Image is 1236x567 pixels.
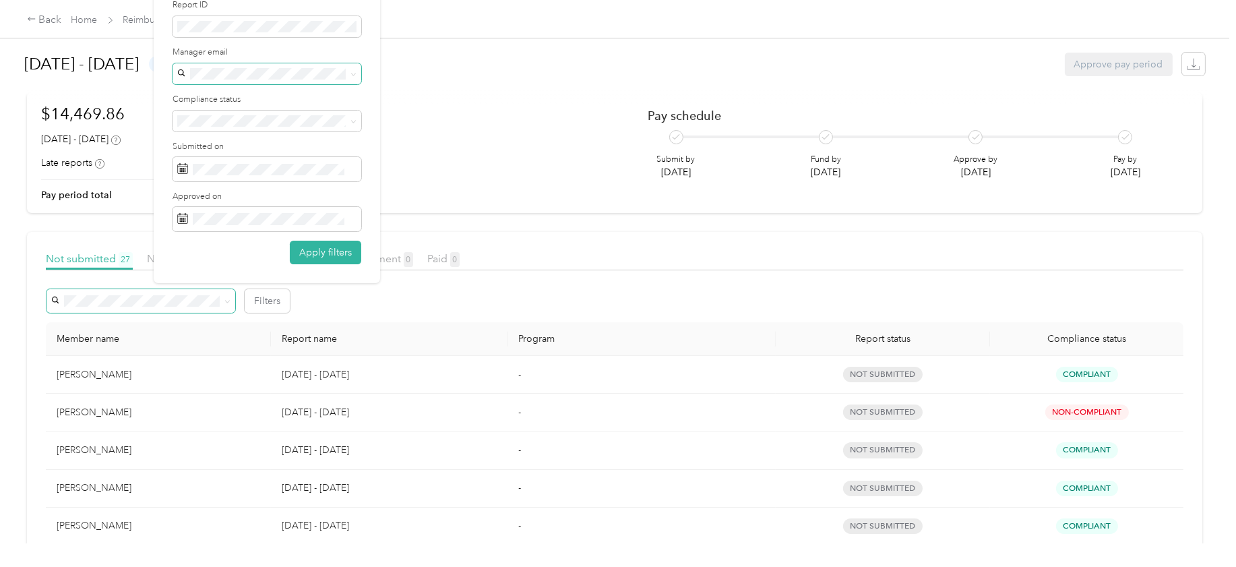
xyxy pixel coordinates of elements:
span: 0 [404,252,413,267]
td: - [507,356,776,394]
div: [PERSON_NAME] [57,367,260,382]
div: [PERSON_NAME] [57,518,260,533]
p: Approve by [954,154,997,166]
label: Compliance status [173,94,361,106]
button: Apply filters [290,241,361,264]
p: Pay by [1111,154,1140,166]
h1: $14,469.86 [41,102,293,125]
p: [DATE] [954,165,997,179]
span: Compliant [1056,481,1118,496]
iframe: Everlance-gr Chat Button Frame [1161,491,1236,567]
div: Member name [57,333,260,345]
span: 27 [119,252,133,267]
td: - [507,470,776,508]
p: [DATE] - [DATE] [282,367,496,382]
td: - [507,394,776,431]
span: not submitted [843,405,923,420]
div: Late reports [41,156,104,170]
span: not submitted [843,481,923,496]
h1: [DATE] - [DATE] [25,48,140,80]
span: Compliant [1056,442,1118,458]
span: Non-Compliant [1045,405,1129,420]
p: [DATE] [1111,165,1140,179]
span: not submitted [843,518,923,534]
span: Paid [427,252,460,265]
td: - [507,508,776,545]
span: open [149,56,185,71]
h2: Pay schedule [648,109,1165,123]
label: Submitted on [173,141,361,153]
div: Back [27,12,62,28]
button: Filters [245,289,290,313]
th: Program [507,322,776,356]
p: [DATE] [811,165,841,179]
td: - [507,431,776,469]
span: Report status [786,333,979,345]
p: [DATE] [657,165,696,179]
span: Needs approval [147,252,241,265]
span: Compliant [1056,367,1118,382]
a: Home [71,14,98,26]
span: Not submitted [46,252,133,265]
div: [PERSON_NAME] [57,443,260,458]
label: Manager email [173,47,361,59]
p: Fund by [811,154,841,166]
p: [DATE] - [DATE] [282,481,496,496]
p: Submit by [657,154,696,166]
th: Member name [46,322,271,356]
span: 0 [450,252,460,267]
p: Pay period total [41,188,112,202]
p: [DATE] - [DATE] [282,405,496,420]
span: Compliant [1056,518,1118,534]
span: Compliance status [1001,333,1173,345]
div: [PERSON_NAME] [57,481,260,496]
div: [PERSON_NAME] [57,405,260,420]
th: Report name [271,322,507,356]
label: Approved on [173,191,361,203]
a: Reimbursements [123,14,194,26]
span: not submitted [843,367,923,382]
p: [DATE] - [DATE] [282,443,496,458]
span: not submitted [843,442,923,458]
div: [DATE] - [DATE] [41,132,121,146]
p: [DATE] - [DATE] [282,518,496,533]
